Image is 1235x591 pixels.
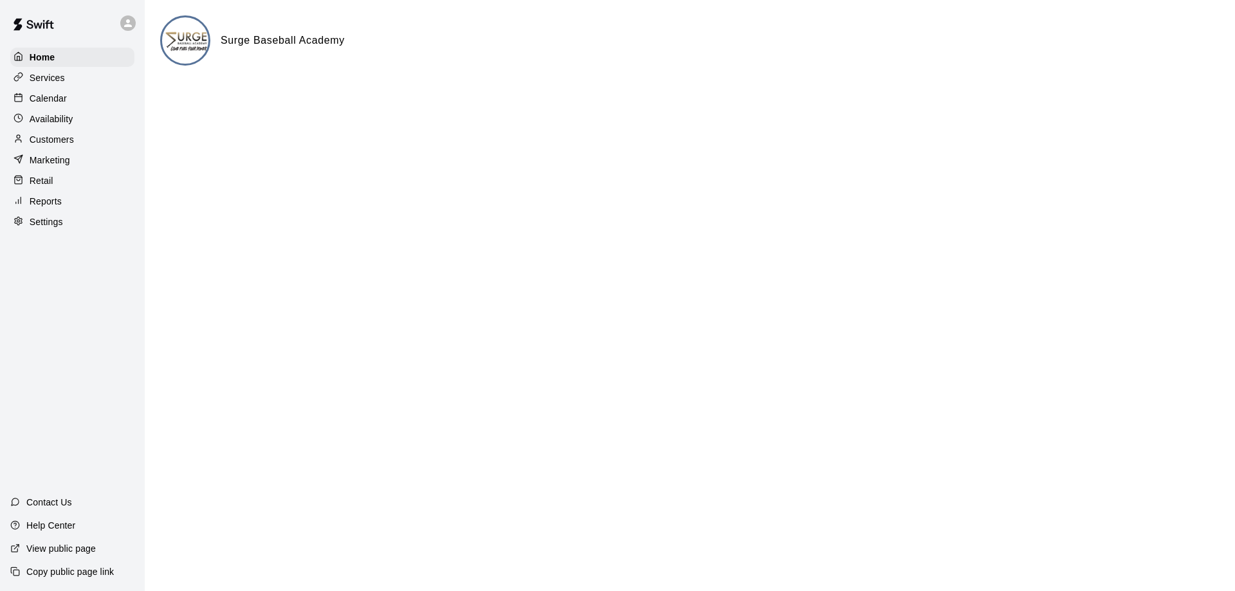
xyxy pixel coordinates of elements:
[10,171,134,190] a: Retail
[26,496,72,509] p: Contact Us
[26,542,96,555] p: View public page
[30,51,55,64] p: Home
[10,68,134,87] a: Services
[30,154,70,167] p: Marketing
[30,215,63,228] p: Settings
[221,32,345,49] h6: Surge Baseball Academy
[10,150,134,170] a: Marketing
[30,133,74,146] p: Customers
[10,89,134,108] a: Calendar
[26,519,75,532] p: Help Center
[10,192,134,211] a: Reports
[10,130,134,149] a: Customers
[26,565,114,578] p: Copy public page link
[30,92,67,105] p: Calendar
[30,113,73,125] p: Availability
[162,17,210,66] img: Surge Baseball Academy logo
[30,174,53,187] p: Retail
[10,212,134,232] a: Settings
[10,48,134,67] a: Home
[30,71,65,84] p: Services
[10,109,134,129] a: Availability
[30,195,62,208] p: Reports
